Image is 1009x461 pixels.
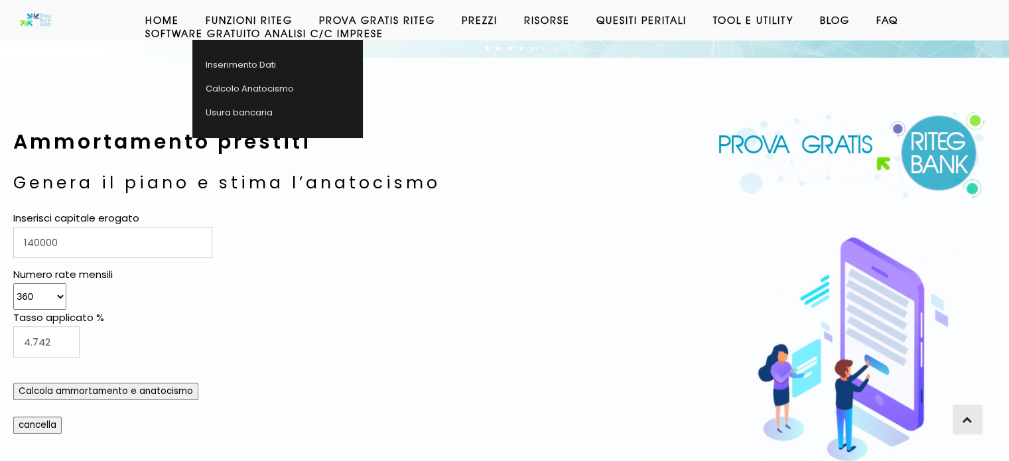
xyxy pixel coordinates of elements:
[13,169,655,197] h3: Genera il piano e stima l’anatocismo
[13,383,198,400] input: Calcola ammortamento e anatocismo
[132,27,397,40] a: Software GRATUITO analisi c/c imprese
[20,13,52,27] img: Software anatocismo e usura bancaria
[13,210,139,227] label: Inserisci capitale erogato
[192,13,306,27] a: Funzioni Riteg
[132,13,192,27] a: Home
[13,267,113,283] label: Numero rate mensili
[13,310,104,326] label: Tasso applicato %
[700,13,807,27] a: Tool e Utility
[448,13,511,27] a: Prezzi
[863,13,911,27] a: Faq
[192,77,350,101] a: Calcolo Anatocismo
[306,13,448,27] a: Prova Gratis Riteg
[13,417,62,434] input: cancella
[583,13,700,27] a: Quesiti Peritali
[192,53,350,77] a: Inserimento Dati
[13,124,655,160] h2: Ammortamento prestiti
[192,101,350,125] a: Usura bancaria
[511,13,583,27] a: Risorse
[807,13,863,27] a: Blog
[718,111,986,198] img: Software anatocismo e usura Ritg Bank Web per conti correnti, mutui e leasing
